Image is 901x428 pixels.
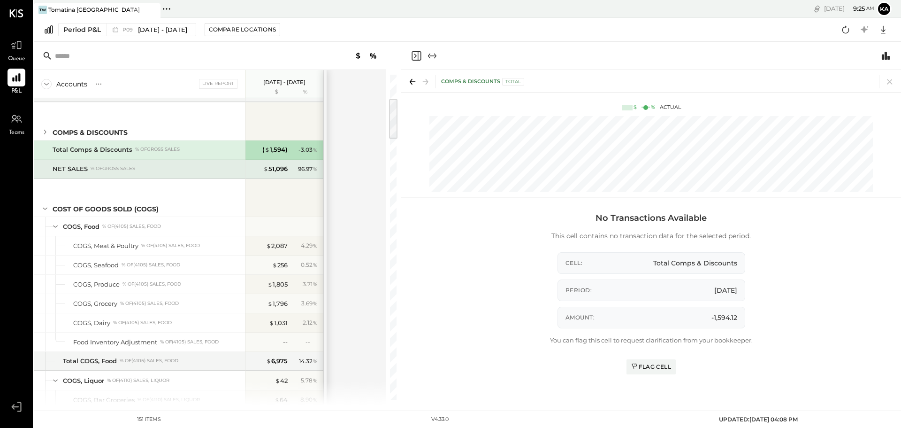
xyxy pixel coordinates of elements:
span: [DATE] [714,286,737,295]
button: Flag Cell [626,359,676,374]
div: COGS, Food [63,222,99,231]
a: Teams [0,110,32,137]
span: $ [263,165,268,172]
div: % of (4105) Sales, Food [120,300,179,307]
button: Switch to Chart module [880,50,892,62]
div: % of (4105) Sales, Food [120,358,178,364]
div: 51,096 [263,164,288,173]
span: $ [266,357,271,365]
div: $ [634,104,637,111]
button: Close panel [411,50,422,62]
span: Period: [565,286,592,294]
span: % [313,241,318,249]
span: % [313,261,318,268]
div: v 4.33.0 [431,416,449,423]
div: Actual [622,104,681,111]
span: $ [265,146,270,153]
p: This cell contains no transaction data for the selected period. [551,232,751,241]
button: Expand panel (e) [427,50,438,62]
div: 1,796 [267,299,288,308]
span: $ [275,377,280,384]
div: % of (4105) Sales, Food [160,339,219,345]
span: -1,594.12 [711,313,737,322]
div: 64 [275,396,288,405]
span: $ [275,396,280,404]
span: % [313,357,318,365]
div: COST OF GOODS SOLD (COGS) [53,204,159,214]
div: % of (4105) Sales, Food [122,281,181,288]
div: Live Report [199,79,237,88]
span: Queue [8,55,25,63]
div: ( 1,594 ) [262,145,288,154]
div: 1,031 [269,319,288,327]
span: % [313,280,318,288]
span: $ [267,280,273,288]
span: $ [266,242,271,249]
div: 42 [275,376,288,385]
a: Queue [0,36,32,63]
div: 1,805 [267,280,288,289]
span: % [313,165,318,172]
div: 256 [272,261,288,270]
span: $ [267,300,273,307]
a: P&L [0,69,32,96]
button: Ka [877,1,892,16]
div: Total Comps & Discounts [53,145,132,154]
div: 14.32 [299,357,318,366]
div: Food Inventory Adjustment [73,338,157,347]
div: % of (4105) Sales, Food [113,319,172,326]
div: % of (4105) Sales, Food [102,223,161,230]
span: P&L [11,87,22,96]
div: 3.71 [303,280,318,288]
span: % [313,146,318,153]
div: Compare Locations [209,25,276,33]
div: 0.52 [301,261,318,269]
div: COGS, Meat & Poultry [73,241,138,250]
span: % [313,319,318,326]
div: TW [38,6,47,14]
div: Total [502,78,524,86]
span: [DATE] - [DATE] [138,25,187,34]
div: COGS, Grocery [73,299,117,308]
div: % of GROSS SALES [91,165,135,172]
p: You can flag this cell to request clarification from your bookkeeper. [550,336,753,344]
button: Period P&L P09[DATE] - [DATE] [58,23,196,36]
span: % [313,396,318,403]
div: 2.12 [303,319,318,327]
div: % of (4105) Sales, Food [122,262,180,268]
span: UPDATED: [DATE] 04:08 PM [719,416,798,423]
div: 6,975 [266,357,288,366]
span: $ [272,261,277,269]
div: Period P&L [63,25,101,34]
div: copy link [812,4,822,14]
div: % [651,104,655,111]
div: 2,087 [266,241,288,250]
div: % of GROSS SALES [135,146,180,153]
div: Tomatina [GEOGRAPHIC_DATA] [48,6,140,14]
div: Accounts [56,79,87,89]
div: COGS, Liquor [63,376,104,385]
button: Compare Locations [205,23,280,36]
div: [DATE] [824,4,874,13]
div: COGS, Seafood [73,261,119,270]
span: % [313,299,318,307]
span: Total Comps & Discounts [653,258,737,268]
div: COGS, Bar Groceries [73,396,135,405]
div: Flag Cell [631,363,671,371]
div: 151 items [137,416,161,423]
div: Comps & Discounts [53,128,128,137]
div: % [290,88,321,96]
span: Teams [9,129,24,137]
div: Comps & Discounts [441,78,524,86]
span: $ [269,319,274,327]
div: -- [283,338,288,347]
p: [DATE] - [DATE] [263,79,305,86]
h3: No Transactions Available [551,208,751,228]
div: COGS, Dairy [73,319,110,327]
span: Cell: [565,259,583,267]
div: % of (4110) Sales, Liquor [107,377,169,384]
div: NET SALES [53,164,88,173]
span: % [313,376,318,384]
div: % of (4105) Sales, Food [141,242,200,249]
div: COGS, Produce [73,280,120,289]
